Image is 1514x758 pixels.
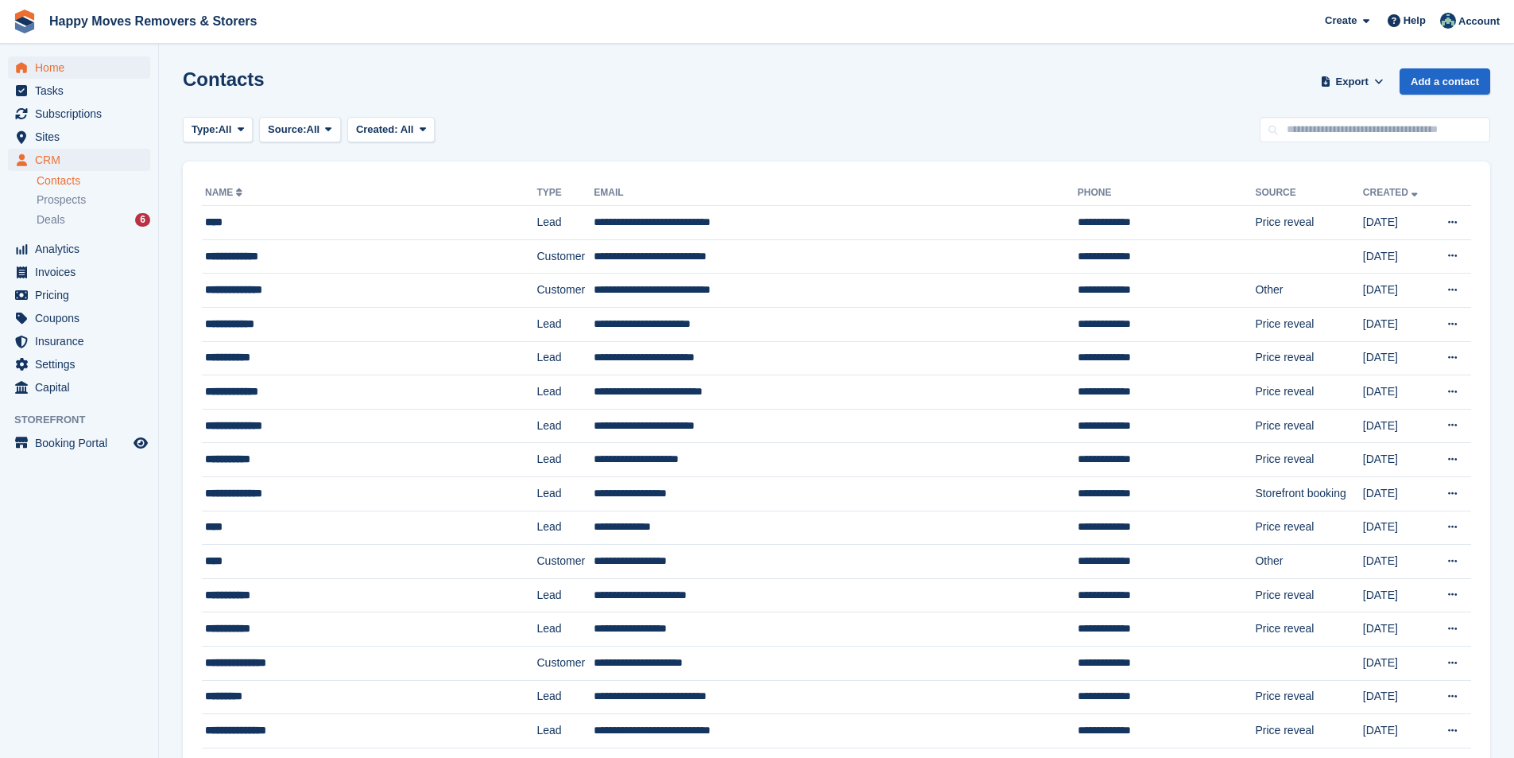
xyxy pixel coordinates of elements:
button: Created: All [347,117,435,143]
th: Phone [1078,181,1256,206]
a: menu [8,432,150,454]
span: Create [1325,13,1357,29]
td: Lead [536,612,594,647]
a: Deals 6 [37,212,150,228]
td: [DATE] [1363,578,1432,612]
a: Add a contact [1400,68,1490,95]
td: Price reveal [1255,714,1362,748]
td: Price reveal [1255,409,1362,443]
span: All [401,123,414,135]
span: Capital [35,376,130,398]
td: Storefront booking [1255,476,1362,511]
td: Price reveal [1255,578,1362,612]
a: Happy Moves Removers & Storers [43,8,263,34]
button: Type: All [183,117,253,143]
td: [DATE] [1363,511,1432,545]
td: [DATE] [1363,341,1432,375]
span: Subscriptions [35,103,130,125]
a: menu [8,376,150,398]
span: Analytics [35,238,130,260]
td: Price reveal [1255,307,1362,341]
span: Export [1336,74,1369,90]
a: menu [8,284,150,306]
a: menu [8,149,150,171]
td: Lead [536,341,594,375]
span: Deals [37,212,65,227]
td: [DATE] [1363,375,1432,410]
td: Customer [536,239,594,274]
a: Name [205,187,246,198]
span: Home [35,56,130,79]
a: menu [8,126,150,148]
td: Price reveal [1255,612,1362,647]
a: menu [8,330,150,352]
td: [DATE] [1363,612,1432,647]
td: Lead [536,307,594,341]
td: Lead [536,680,594,714]
td: Price reveal [1255,375,1362,410]
td: [DATE] [1363,443,1432,477]
td: Lead [536,206,594,240]
th: Email [594,181,1077,206]
td: [DATE] [1363,307,1432,341]
a: Preview store [131,433,150,453]
span: Coupons [35,307,130,329]
td: [DATE] [1363,409,1432,443]
img: stora-icon-8386f47178a22dfd0bd8f6a31ec36ba5ce8667c1dd55bd0f319d3a0aa187defe.svg [13,10,37,33]
td: [DATE] [1363,646,1432,680]
td: Price reveal [1255,341,1362,375]
span: CRM [35,149,130,171]
td: [DATE] [1363,476,1432,511]
td: [DATE] [1363,680,1432,714]
td: Lead [536,714,594,748]
td: Customer [536,274,594,308]
td: [DATE] [1363,239,1432,274]
a: menu [8,103,150,125]
span: Created: [356,123,398,135]
span: Account [1458,14,1500,29]
span: Insurance [35,330,130,352]
td: Price reveal [1255,206,1362,240]
a: Prospects [37,192,150,208]
a: menu [8,353,150,375]
span: Prospects [37,192,86,208]
button: Source: All [259,117,341,143]
td: Customer [536,545,594,579]
td: Lead [536,578,594,612]
span: Type: [192,122,219,138]
td: [DATE] [1363,714,1432,748]
td: [DATE] [1363,545,1432,579]
span: Help [1404,13,1426,29]
a: menu [8,80,150,102]
button: Export [1317,68,1387,95]
a: Created [1363,187,1421,198]
span: Source: [268,122,306,138]
td: Price reveal [1255,511,1362,545]
th: Type [536,181,594,206]
td: Lead [536,443,594,477]
div: 6 [135,213,150,227]
h1: Contacts [183,68,265,90]
th: Source [1255,181,1362,206]
a: menu [8,307,150,329]
td: Lead [536,511,594,545]
td: Price reveal [1255,680,1362,714]
span: Tasks [35,80,130,102]
span: All [219,122,232,138]
td: Price reveal [1255,443,1362,477]
td: [DATE] [1363,274,1432,308]
span: Invoices [35,261,130,283]
td: [DATE] [1363,206,1432,240]
td: Other [1255,545,1362,579]
span: Booking Portal [35,432,130,454]
span: Pricing [35,284,130,306]
a: menu [8,56,150,79]
a: menu [8,261,150,283]
a: Contacts [37,173,150,189]
span: All [307,122,320,138]
span: Settings [35,353,130,375]
td: Lead [536,476,594,511]
td: Customer [536,646,594,680]
img: Admin [1440,13,1456,29]
span: Storefront [14,412,158,428]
